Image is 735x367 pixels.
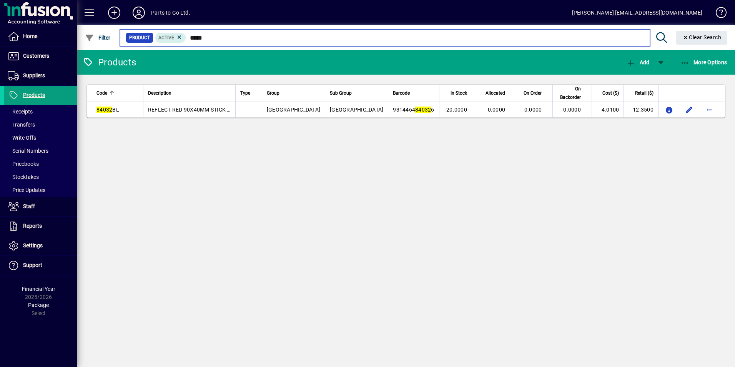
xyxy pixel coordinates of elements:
[158,35,174,40] span: Active
[148,89,171,97] span: Description
[240,89,250,97] span: Type
[8,135,36,141] span: Write Offs
[682,34,722,40] span: Clear Search
[4,27,77,46] a: Home
[4,144,77,157] a: Serial Numbers
[486,89,505,97] span: Allocated
[572,7,702,19] div: [PERSON_NAME] [EMAIL_ADDRESS][DOMAIN_NAME]
[393,89,434,97] div: Barcode
[4,131,77,144] a: Write Offs
[8,187,45,193] span: Price Updates
[451,89,467,97] span: In Stock
[102,6,126,20] button: Add
[393,107,434,113] span: 9314464 6
[330,107,383,113] span: [GEOGRAPHIC_DATA]
[23,262,42,268] span: Support
[524,107,542,113] span: 0.0000
[83,31,113,45] button: Filter
[676,31,728,45] button: Clear
[8,108,33,115] span: Receipts
[22,286,55,292] span: Financial Year
[592,102,624,117] td: 4.0100
[23,92,45,98] span: Products
[4,157,77,170] a: Pricebooks
[4,66,77,85] a: Suppliers
[83,56,136,68] div: Products
[23,203,35,209] span: Staff
[635,89,654,97] span: Retail ($)
[129,34,150,42] span: Product
[626,59,649,65] span: Add
[23,242,43,249] span: Settings
[148,89,231,97] div: Description
[23,223,42,229] span: Reports
[4,256,77,275] a: Support
[483,89,512,97] div: Allocated
[8,148,48,154] span: Serial Numbers
[624,55,651,69] button: Add
[393,89,410,97] span: Barcode
[8,161,39,167] span: Pricebooks
[330,89,383,97] div: Sub Group
[126,6,151,20] button: Profile
[557,85,581,102] span: On Backorder
[8,174,39,180] span: Stocktakes
[267,89,279,97] span: Group
[28,302,49,308] span: Package
[4,170,77,183] a: Stocktakes
[330,89,352,97] span: Sub Group
[710,2,725,27] a: Knowledge Base
[4,217,77,236] a: Reports
[155,33,186,43] mat-chip: Activation Status: Active
[85,35,111,41] span: Filter
[151,7,190,19] div: Parts to Go Ltd.
[4,118,77,131] a: Transfers
[96,89,107,97] span: Code
[444,89,474,97] div: In Stock
[521,89,549,97] div: On Order
[23,33,37,39] span: Home
[624,102,658,117] td: 12.3500
[683,103,695,116] button: Edit
[4,183,77,197] a: Price Updates
[703,103,715,116] button: More options
[563,107,581,113] span: 0.0000
[267,89,320,97] div: Group
[524,89,542,97] span: On Order
[148,107,235,113] span: REFLECT RED 90X40MM STICK ON
[4,105,77,118] a: Receipts
[96,89,119,97] div: Code
[446,107,467,113] span: 20.0000
[602,89,619,97] span: Cost ($)
[678,55,729,69] button: More Options
[4,47,77,66] a: Customers
[488,107,506,113] span: 0.0000
[240,89,257,97] div: Type
[557,85,588,102] div: On Backorder
[415,107,431,113] em: 84032
[23,72,45,78] span: Suppliers
[680,59,727,65] span: More Options
[8,122,35,128] span: Transfers
[23,53,49,59] span: Customers
[96,107,119,113] span: BL
[267,107,320,113] span: [GEOGRAPHIC_DATA]
[4,197,77,216] a: Staff
[96,107,112,113] em: 84032
[4,236,77,255] a: Settings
